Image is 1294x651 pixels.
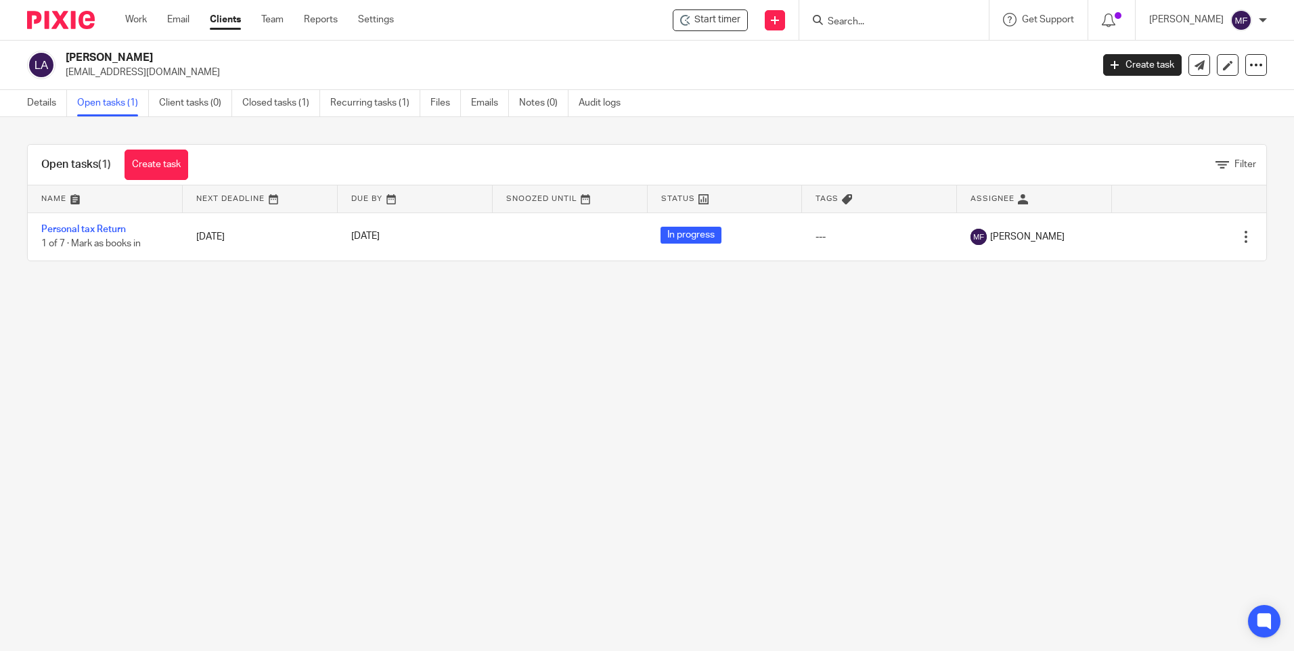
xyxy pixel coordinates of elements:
span: (1) [98,159,111,170]
p: [EMAIL_ADDRESS][DOMAIN_NAME] [66,66,1083,79]
span: Status [661,195,695,202]
a: Team [261,13,284,26]
a: Client tasks (0) [159,90,232,116]
a: Settings [358,13,394,26]
a: Create task [125,150,188,180]
div: Leonard Auckland [673,9,748,31]
img: svg%3E [1230,9,1252,31]
a: Details [27,90,67,116]
span: Tags [816,195,839,202]
h1: Open tasks [41,158,111,172]
span: Filter [1234,160,1256,169]
span: Start timer [694,13,740,27]
a: Emails [471,90,509,116]
span: 1 of 7 · Mark as books in [41,239,141,248]
a: Reports [304,13,338,26]
span: In progress [661,227,721,244]
span: Get Support [1022,15,1074,24]
a: Notes (0) [519,90,568,116]
a: Recurring tasks (1) [330,90,420,116]
a: Audit logs [579,90,631,116]
a: Open tasks (1) [77,90,149,116]
img: svg%3E [27,51,55,79]
div: --- [816,230,943,244]
a: Create task [1103,54,1182,76]
img: svg%3E [970,229,987,245]
input: Search [826,16,948,28]
span: [DATE] [351,232,380,242]
a: Work [125,13,147,26]
p: [PERSON_NAME] [1149,13,1224,26]
a: Closed tasks (1) [242,90,320,116]
img: Pixie [27,11,95,29]
td: [DATE] [183,212,338,261]
span: Snoozed Until [506,195,577,202]
a: Personal tax Return [41,225,126,234]
a: Files [430,90,461,116]
a: Clients [210,13,241,26]
h2: [PERSON_NAME] [66,51,879,65]
a: Email [167,13,189,26]
span: [PERSON_NAME] [990,230,1065,244]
